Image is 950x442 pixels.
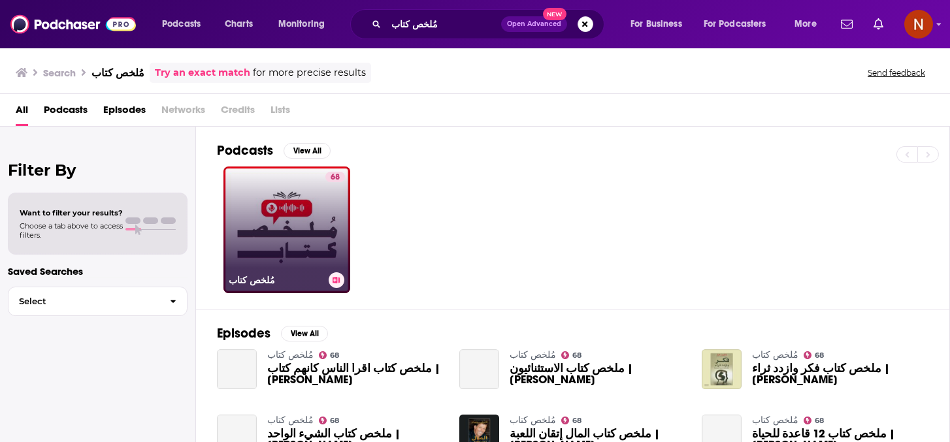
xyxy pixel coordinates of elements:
[621,14,698,35] button: open menu
[785,14,833,35] button: open menu
[815,418,824,424] span: 68
[904,10,933,39] img: User Profile
[752,349,798,360] a: مُلخص كتاب
[267,363,444,385] span: ملخص كتاب اقرأ الناس كأنهم كتاب | [PERSON_NAME]
[162,15,201,33] span: Podcasts
[20,208,123,217] span: Want to filter your results?
[217,142,273,159] h2: Podcasts
[904,10,933,39] span: Logged in as AdelNBM
[815,353,824,358] span: 68
[752,415,798,426] a: مُلخص كتاب
[572,418,581,424] span: 68
[507,21,561,27] span: Open Advanced
[8,297,159,306] span: Select
[217,325,328,341] a: EpisodesView All
[43,67,76,79] h3: Search
[44,99,88,126] a: Podcasts
[8,161,188,180] h2: Filter By
[702,349,742,389] img: ملخص كتاب فكر وازدد ثراء | نابليون هيل
[794,15,817,33] span: More
[269,14,342,35] button: open menu
[695,14,785,35] button: open menu
[221,99,255,126] span: Credits
[8,265,188,277] p: Saved Searches
[459,349,499,389] a: ملخص كتاب الاستثنائيون | مالكوم غلادويل
[91,67,144,79] h3: مُلخص كتاب
[330,353,339,358] span: 68
[319,417,340,424] a: 68
[904,10,933,39] button: Show profile menu
[217,325,270,341] h2: Episodes
[278,15,325,33] span: Monitoring
[868,13,889,35] a: Show notifications dropdown
[330,418,339,424] span: 68
[752,363,928,385] a: ملخص كتاب فكر وازدد ثراء | نابليون هيل
[153,14,218,35] button: open menu
[10,12,136,37] img: Podchaser - Follow, Share and Rate Podcasts
[281,326,328,341] button: View All
[217,142,331,159] a: PodcastsView All
[501,16,567,32] button: Open AdvancedNew
[284,143,331,159] button: View All
[386,14,501,35] input: Search podcasts, credits, & more...
[8,287,188,316] button: Select
[20,221,123,240] span: Choose a tab above to access filters.
[155,65,250,80] a: Try an exact match
[225,15,253,33] span: Charts
[331,171,340,184] span: 68
[510,363,686,385] span: ملخص كتاب الاستثنائيون | [PERSON_NAME]
[804,417,825,424] a: 68
[229,275,323,286] h3: مُلخص كتاب
[267,349,314,360] a: مُلخص كتاب
[363,9,617,39] div: Search podcasts, credits, & more...
[319,351,340,359] a: 68
[270,99,290,126] span: Lists
[864,67,929,78] button: Send feedback
[267,415,314,426] a: مُلخص كتاب
[161,99,205,126] span: Networks
[103,99,146,126] a: Episodes
[253,65,366,80] span: for more precise results
[267,363,444,385] a: ملخص كتاب اقرأ الناس كأنهم كتاب | باتريك كينغ
[510,349,556,360] a: مُلخص كتاب
[561,351,582,359] a: 68
[543,8,566,20] span: New
[572,353,581,358] span: 68
[223,166,350,293] a: 68مُلخص كتاب
[804,351,825,359] a: 68
[631,15,682,33] span: For Business
[510,363,686,385] a: ملخص كتاب الاستثنائيون | مالكوم غلادويل
[510,415,556,426] a: مُلخص كتاب
[561,417,582,424] a: 68
[836,13,858,35] a: Show notifications dropdown
[217,349,257,389] a: ملخص كتاب اقرأ الناس كأنهم كتاب | باتريك كينغ
[16,99,28,126] a: All
[325,172,345,182] a: 68
[216,14,261,35] a: Charts
[704,15,766,33] span: For Podcasters
[752,363,928,385] span: ملخص كتاب فكر وازدد ثراء | [PERSON_NAME]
